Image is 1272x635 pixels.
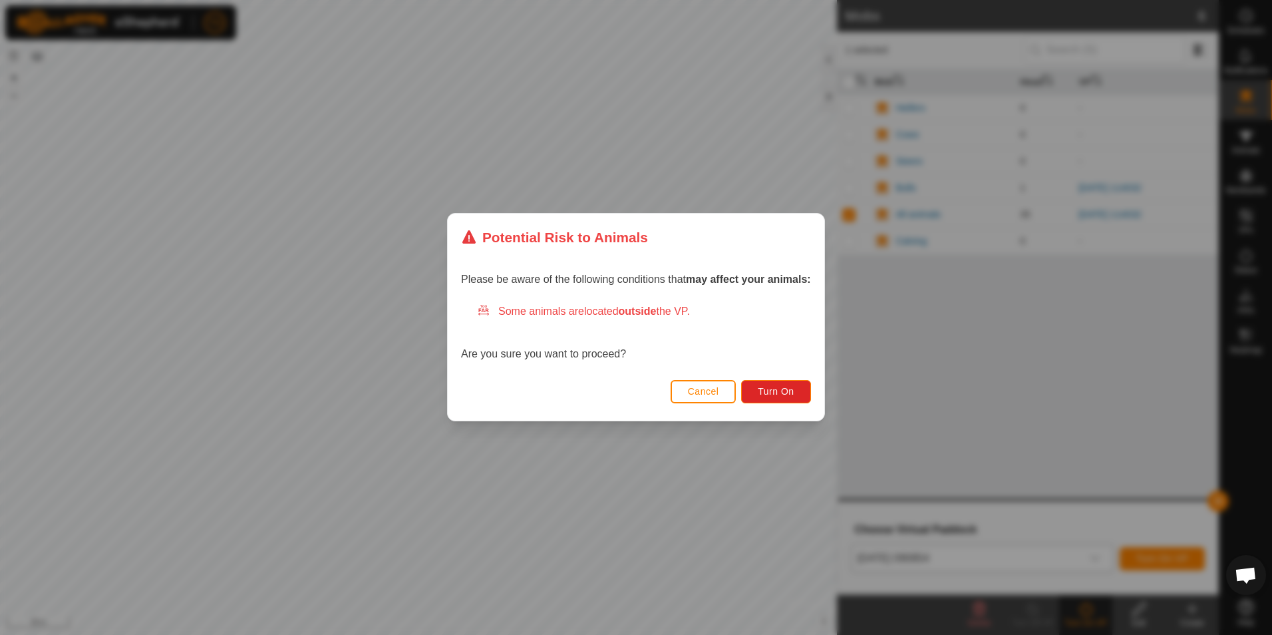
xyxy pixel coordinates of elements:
div: Some animals are [477,304,811,320]
strong: outside [619,306,657,317]
button: Turn On [742,380,811,403]
div: Potential Risk to Animals [461,227,648,248]
strong: may affect your animals: [686,274,811,286]
div: Open chat [1226,555,1266,595]
span: located the VP. [584,306,690,317]
span: Cancel [688,387,719,397]
button: Cancel [671,380,736,403]
span: Turn On [758,387,794,397]
div: Are you sure you want to proceed? [461,304,811,363]
span: Please be aware of the following conditions that [461,274,811,286]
